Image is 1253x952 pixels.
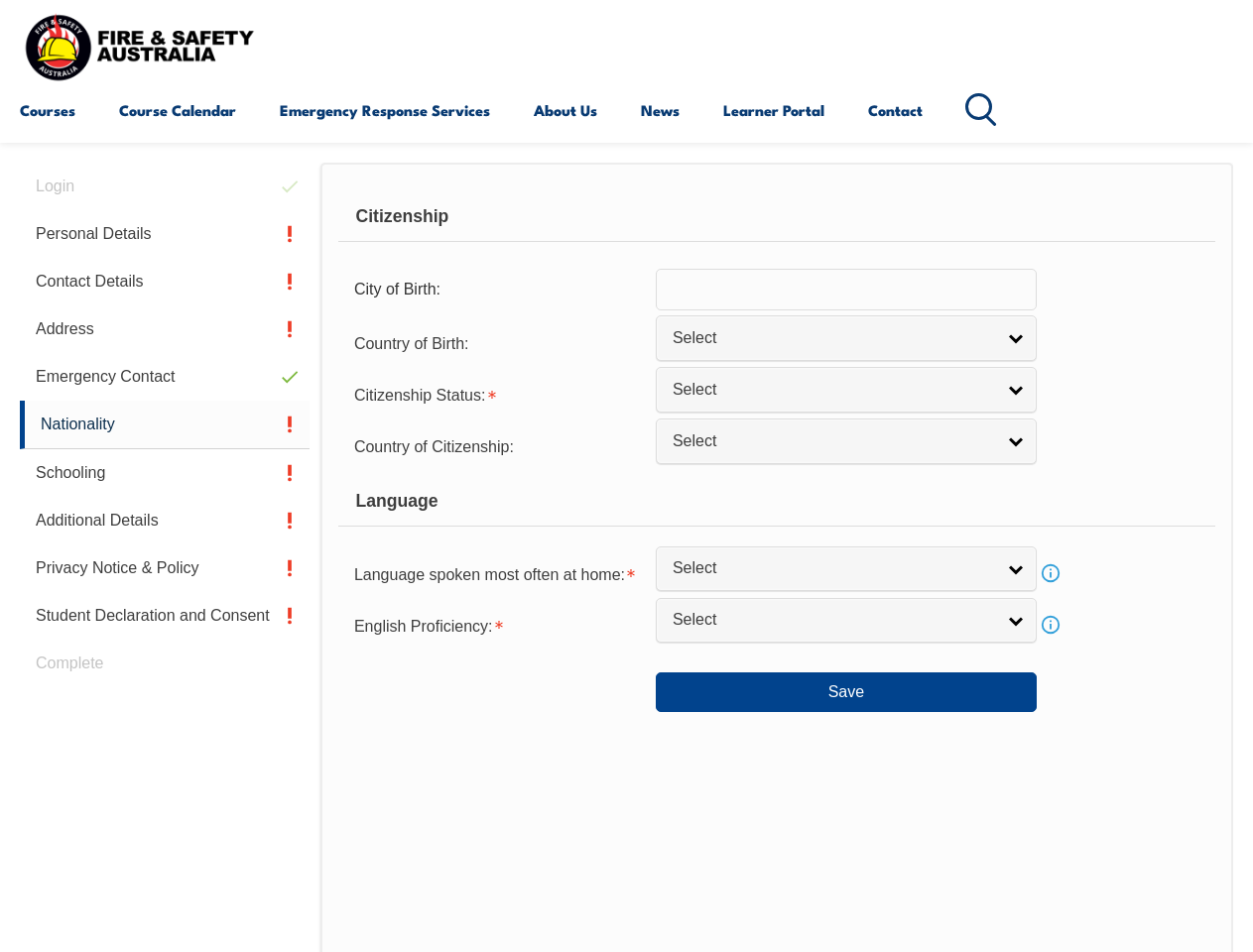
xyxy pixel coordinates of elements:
span: English Proficiency: [354,618,493,635]
div: Language [338,477,1215,527]
span: Select [673,431,994,452]
a: News [641,86,680,134]
a: Course Calendar [119,86,236,134]
a: Info [1037,611,1065,639]
button: Save [656,672,1037,712]
a: Student Declaration and Consent [20,592,310,640]
a: Courses [20,86,75,134]
a: Info [1037,559,1065,587]
a: Schooling [20,449,310,497]
span: Language spoken most often at home: [354,566,625,583]
span: Country of Citizenship: [354,438,514,455]
a: Contact [868,86,923,134]
span: Select [673,558,994,579]
a: Personal Details [20,210,310,258]
span: Citizenship Status: [354,387,486,404]
a: Learner Portal [723,86,824,134]
a: Additional Details [20,497,310,544]
div: City of Birth: [338,271,656,308]
a: Nationality [20,401,310,449]
div: Citizenship [338,192,1215,242]
span: Select [673,380,994,401]
a: About Us [534,86,597,134]
span: Select [673,610,994,631]
div: English Proficiency is required. [338,605,656,645]
a: Privacy Notice & Policy [20,544,310,592]
div: Language spoken most often at home is required. [338,553,656,593]
span: Country of Birth: [354,335,469,352]
a: Address [20,305,310,353]
a: Contact Details [20,258,310,305]
span: Select [673,328,994,349]
div: Citizenship Status is required. [338,374,656,414]
a: Emergency Contact [20,353,310,401]
a: Emergency Response Services [280,86,490,134]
